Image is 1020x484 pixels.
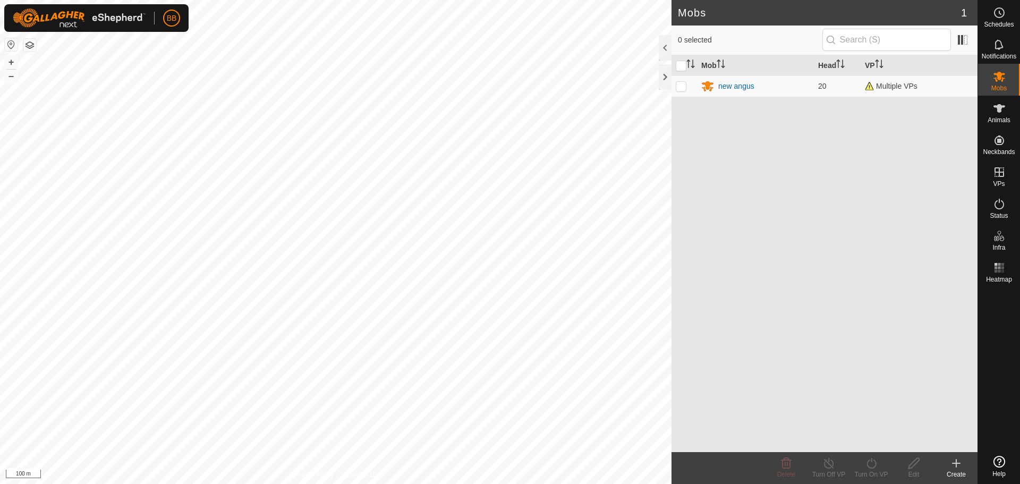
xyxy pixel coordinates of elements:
span: Help [992,471,1006,477]
th: Mob [697,55,814,76]
span: Status [990,213,1008,219]
button: Map Layers [23,39,36,52]
img: Gallagher Logo [13,9,146,28]
span: Infra [992,244,1005,251]
span: Heatmap [986,276,1012,283]
span: Notifications [982,53,1016,60]
span: Schedules [984,21,1014,28]
span: 1 [961,5,967,21]
a: Privacy Policy [294,470,334,480]
button: – [5,70,18,82]
span: Neckbands [983,149,1015,155]
button: Reset Map [5,38,18,51]
span: Mobs [991,85,1007,91]
div: Turn On VP [850,470,892,479]
span: 20 [818,82,827,90]
span: VPs [993,181,1005,187]
div: new angus [718,81,754,92]
h2: Mobs [678,6,961,19]
a: Help [978,452,1020,481]
div: Edit [892,470,935,479]
button: + [5,56,18,69]
div: Create [935,470,977,479]
th: Head [814,55,861,76]
a: Contact Us [346,470,378,480]
p-sorticon: Activate to sort [717,61,725,70]
span: 0 selected [678,35,822,46]
div: Turn Off VP [807,470,850,479]
input: Search (S) [822,29,951,51]
p-sorticon: Activate to sort [836,61,845,70]
span: Multiple VPs [865,82,917,90]
p-sorticon: Activate to sort [875,61,883,70]
p-sorticon: Activate to sort [686,61,695,70]
span: BB [167,13,177,24]
span: Animals [988,117,1010,123]
th: VP [861,55,977,76]
span: Delete [777,471,796,478]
